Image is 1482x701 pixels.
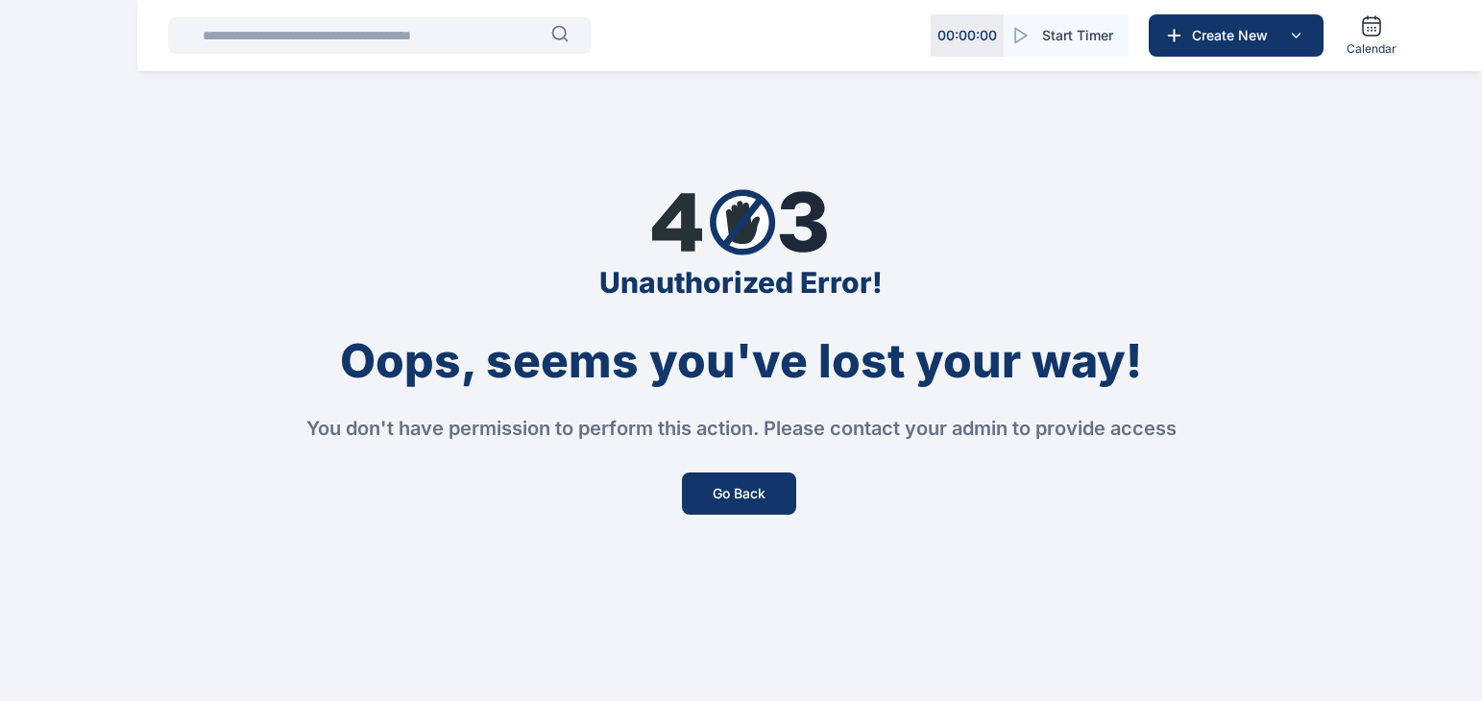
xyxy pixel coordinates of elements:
span: Calendar [1347,41,1397,57]
a: Calendar [1339,7,1404,64]
span: Start Timer [1042,26,1113,45]
div: You don't have permission to perform this action. Please contact your admin to provide access [306,415,1177,442]
div: Oops, seems you've lost your way! [340,338,1142,384]
p: 00 : 00 : 00 [937,26,997,45]
span: Create New [1184,26,1284,45]
button: Start Timer [1004,14,1129,57]
button: Go Back [682,472,796,515]
div: Unauthorized Error! [599,265,883,300]
button: Create New [1149,14,1324,57]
